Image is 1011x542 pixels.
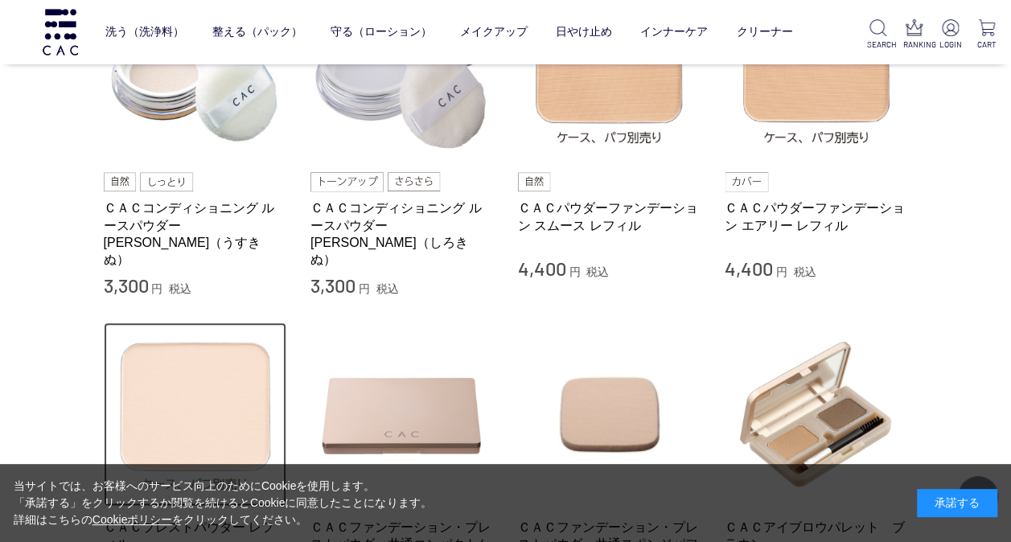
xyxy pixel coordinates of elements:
a: CART [975,19,998,51]
a: ＣＡＣコンディショニング ルースパウダー [PERSON_NAME]（しろきぬ） [310,199,494,268]
span: 税込 [794,265,816,278]
a: クリーナー [736,12,792,52]
img: ＣＡＣファンデーション・プレストパウダー共通コンパクトケース [310,322,494,506]
span: 円 [359,282,370,295]
span: 税込 [586,265,609,278]
a: ＣＡＣコンディショニング ルースパウダー [PERSON_NAME]（うすきぬ） [104,199,287,268]
a: インナーケア [640,12,708,52]
a: SEARCH [867,19,890,51]
img: カバー [725,172,768,191]
div: 承諾する [917,489,997,517]
span: 3,300 [104,273,149,297]
a: メイクアップ [460,12,528,52]
a: 洗う（洗浄料） [105,12,184,52]
span: 円 [569,265,580,278]
a: 守る（ローション） [331,12,432,52]
div: 当サイトでは、お客様へのサービス向上のためにCookieを使用します。 「承諾する」をクリックするか閲覧を続けるとCookieに同意したことになります。 詳細はこちらの をクリックしてください。 [14,478,432,528]
img: ＣＡＣプレストパウダー レフィル [104,322,287,506]
a: ＣＡＣパウダーファンデーション スムース レフィル [518,199,701,234]
a: Cookieポリシー [92,513,173,526]
span: 3,300 [310,273,355,297]
a: LOGIN [939,19,962,51]
span: 円 [776,265,787,278]
img: さらさら [388,172,441,191]
img: ＣＡＣアイブロウパレット ブラウン [725,322,908,506]
p: LOGIN [939,39,962,51]
img: 自然 [518,172,551,191]
img: しっとり [140,172,193,191]
span: 税込 [169,282,191,295]
img: トーンアップ [310,172,384,191]
p: RANKING [902,39,926,51]
span: 円 [151,282,162,295]
img: 自然 [104,172,137,191]
a: ＣＡＣパウダーファンデーション エアリー レフィル [725,199,908,234]
a: RANKING [902,19,926,51]
a: 整える（パック） [212,12,302,52]
span: 4,400 [725,257,773,280]
img: ＣＡＣファンデーション・プレストパウダー共通スポンジパフ [518,322,701,506]
span: 税込 [376,282,399,295]
img: logo [40,9,80,55]
span: 4,400 [518,257,566,280]
p: CART [975,39,998,51]
p: SEARCH [867,39,890,51]
a: 日やけ止め [556,12,612,52]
